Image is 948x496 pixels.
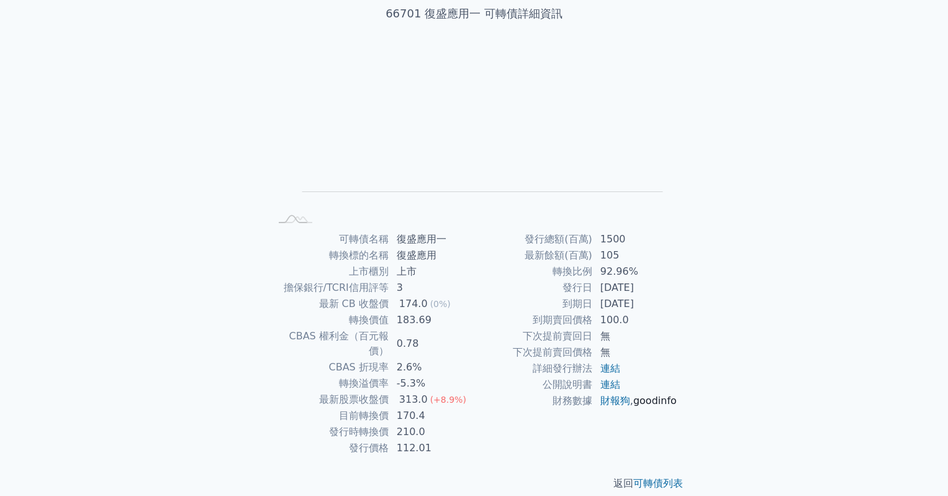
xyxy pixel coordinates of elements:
[271,375,389,392] td: 轉換溢價率
[271,328,389,359] td: CBAS 權利金（百元報價）
[474,328,593,344] td: 下次提前賣回日
[271,359,389,375] td: CBAS 折現率
[389,312,474,328] td: 183.69
[271,408,389,424] td: 目前轉換價
[600,362,620,374] a: 連結
[474,247,593,264] td: 最新餘額(百萬)
[474,296,593,312] td: 到期日
[389,280,474,296] td: 3
[593,393,678,409] td: ,
[474,312,593,328] td: 到期賣回價格
[389,408,474,424] td: 170.4
[389,328,474,359] td: 0.78
[600,395,630,406] a: 財報狗
[271,296,389,312] td: 最新 CB 收盤價
[474,377,593,393] td: 公開說明書
[389,375,474,392] td: -5.3%
[389,264,474,280] td: 上市
[271,392,389,408] td: 最新股票收盤價
[271,247,389,264] td: 轉換標的名稱
[389,440,474,456] td: 112.01
[593,312,678,328] td: 100.0
[256,5,693,22] h1: 66701 復盛應用一 可轉債詳細資訊
[397,296,430,311] div: 174.0
[593,344,678,361] td: 無
[389,247,474,264] td: 復盛應用
[474,280,593,296] td: 發行日
[256,476,693,491] p: 返回
[389,424,474,440] td: 210.0
[430,395,466,405] span: (+8.9%)
[474,344,593,361] td: 下次提前賣回價格
[271,424,389,440] td: 發行時轉換價
[271,440,389,456] td: 發行價格
[593,231,678,247] td: 1500
[271,264,389,280] td: 上市櫃別
[593,247,678,264] td: 105
[474,393,593,409] td: 財務數據
[600,379,620,390] a: 連結
[474,361,593,377] td: 詳細發行辦法
[593,296,678,312] td: [DATE]
[389,359,474,375] td: 2.6%
[271,280,389,296] td: 擔保銀行/TCRI信用評等
[593,328,678,344] td: 無
[474,264,593,280] td: 轉換比例
[633,477,683,489] a: 可轉債列表
[633,395,677,406] a: goodinfo
[397,392,430,407] div: 313.0
[271,312,389,328] td: 轉換價值
[389,231,474,247] td: 復盛應用一
[593,264,678,280] td: 92.96%
[474,231,593,247] td: 發行總額(百萬)
[593,280,678,296] td: [DATE]
[291,62,663,210] g: Chart
[271,231,389,247] td: 可轉債名稱
[430,299,451,309] span: (0%)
